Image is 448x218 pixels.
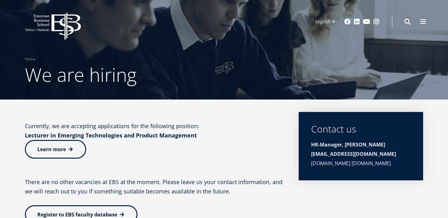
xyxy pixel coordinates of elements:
[25,62,137,87] span: We are hiring
[311,140,411,168] div: [DOMAIN_NAME] [DOMAIN_NAME]
[363,19,370,25] a: Youtube
[354,19,360,25] a: Linkedin
[311,124,411,134] div: Contact us
[311,141,396,157] strong: HR-Manager, [PERSON_NAME][EMAIL_ADDRESS][DOMAIN_NAME]
[25,56,35,62] a: Home
[344,19,351,25] a: Facebook
[373,19,380,25] a: Instagram
[25,121,286,140] p: Currently, we are accepting applications for the following position:
[37,146,66,153] span: Learn more
[25,132,197,139] strong: Lecturer in Emerging Technologies and Product Management
[25,140,86,159] a: Learn more
[25,177,286,196] p: There are no other vacancies at EBS at the moment. Please leave us your contact information, and ...
[37,211,117,218] span: Register to EBS faculty database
